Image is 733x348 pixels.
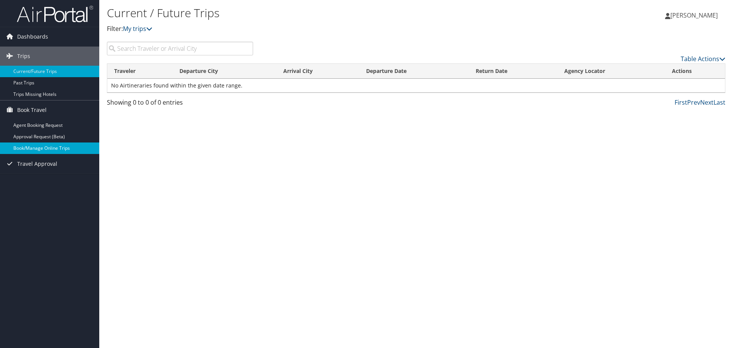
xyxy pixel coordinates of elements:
[17,154,57,173] span: Travel Approval
[107,42,253,55] input: Search Traveler or Arrival City
[557,64,665,79] th: Agency Locator: activate to sort column ascending
[665,64,725,79] th: Actions
[107,79,725,92] td: No Airtineraries found within the given date range.
[670,11,718,19] span: [PERSON_NAME]
[173,64,276,79] th: Departure City: activate to sort column ascending
[714,98,725,107] a: Last
[17,100,47,120] span: Book Travel
[17,27,48,46] span: Dashboards
[675,98,687,107] a: First
[700,98,714,107] a: Next
[17,47,30,66] span: Trips
[107,5,519,21] h1: Current / Future Trips
[107,98,253,111] div: Showing 0 to 0 of 0 entries
[665,4,725,27] a: [PERSON_NAME]
[687,98,700,107] a: Prev
[107,64,173,79] th: Traveler: activate to sort column ascending
[123,24,152,33] a: My trips
[107,24,519,34] p: Filter:
[276,64,359,79] th: Arrival City: activate to sort column ascending
[17,5,93,23] img: airportal-logo.png
[469,64,557,79] th: Return Date: activate to sort column ascending
[681,55,725,63] a: Table Actions
[359,64,469,79] th: Departure Date: activate to sort column descending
